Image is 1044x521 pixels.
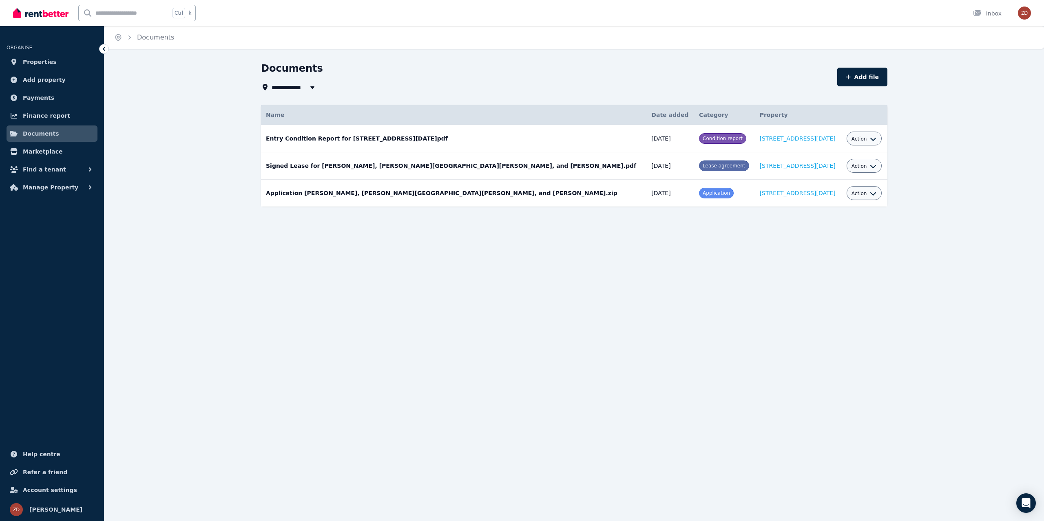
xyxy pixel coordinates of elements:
[23,75,66,85] span: Add property
[188,10,191,16] span: k
[23,57,57,67] span: Properties
[104,26,184,49] nav: Breadcrumb
[7,143,97,160] a: Marketplace
[23,485,77,495] span: Account settings
[703,136,743,141] span: Condition report
[703,190,730,196] span: Application
[7,464,97,480] a: Refer a friend
[7,72,97,88] a: Add property
[23,182,78,192] span: Manage Property
[7,45,32,51] span: ORGANISE
[23,111,70,121] span: Finance report
[646,125,694,152] td: [DATE]
[7,179,97,196] button: Manage Property
[7,90,97,106] a: Payments
[760,163,836,169] a: [STREET_ADDRESS][DATE]
[23,165,66,174] span: Find a tenant
[852,190,867,197] span: Action
[760,135,836,142] a: [STREET_ADDRESS][DATE]
[261,152,646,180] td: Signed Lease for [PERSON_NAME], [PERSON_NAME][GEOGRAPHIC_DATA][PERSON_NAME], and [PERSON_NAME].pdf
[7,125,97,142] a: Documents
[1016,493,1036,513] div: Open Intercom Messenger
[7,161,97,178] button: Find a tenant
[852,163,867,169] span: Action
[852,136,877,142] button: Action
[973,9,1002,18] div: Inbox
[755,105,842,125] th: Property
[137,33,174,41] a: Documents
[852,136,867,142] span: Action
[7,482,97,498] a: Account settings
[852,163,877,169] button: Action
[173,8,185,18] span: Ctrl
[646,105,694,125] th: Date added
[646,180,694,207] td: [DATE]
[10,503,23,516] img: Zoe Denovan
[837,68,887,86] button: Add file
[852,190,877,197] button: Action
[266,112,284,118] span: Name
[694,105,755,125] th: Category
[1018,7,1031,20] img: Zoe Denovan
[261,125,646,152] td: Entry Condition Report for [STREET_ADDRESS][DATE]pdf
[23,147,62,156] span: Marketplace
[23,449,60,459] span: Help centre
[703,163,745,169] span: Lease agreement
[23,129,59,138] span: Documents
[23,93,54,103] span: Payments
[7,54,97,70] a: Properties
[261,62,323,75] h1: Documents
[261,180,646,207] td: Application [PERSON_NAME], [PERSON_NAME][GEOGRAPHIC_DATA][PERSON_NAME], and [PERSON_NAME].zip
[7,108,97,124] a: Finance report
[23,467,67,477] span: Refer a friend
[760,190,836,196] a: [STREET_ADDRESS][DATE]
[29,505,82,514] span: [PERSON_NAME]
[13,7,69,19] img: RentBetter
[646,152,694,180] td: [DATE]
[7,446,97,462] a: Help centre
